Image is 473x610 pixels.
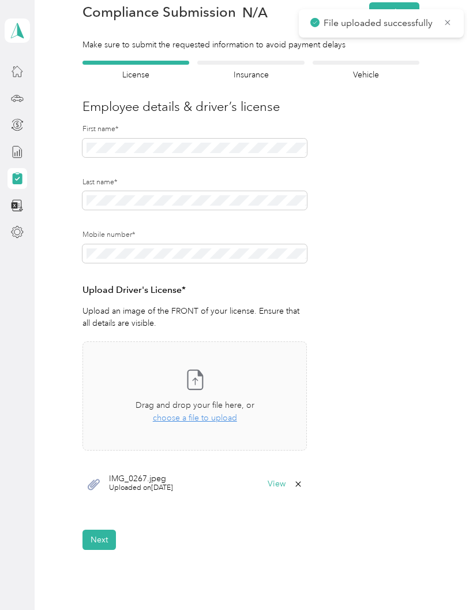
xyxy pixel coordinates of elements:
button: View [268,480,286,488]
h4: Vehicle [313,69,419,81]
label: First name* [82,124,307,135]
span: Drag and drop your file here, orchoose a file to upload [83,342,306,450]
iframe: Everlance-gr Chat Button Frame [408,545,473,610]
h4: Insurance [197,69,304,81]
p: File uploaded successfully [324,16,435,31]
span: choose a file to upload [153,413,237,423]
h1: Compliance Submission [82,4,236,20]
span: N/A [242,6,268,18]
button: Next [82,530,116,550]
label: Mobile number* [82,230,307,240]
label: Last name* [82,177,307,188]
h3: Upload Driver's License* [82,283,307,297]
span: IMG_0267.jpeg [109,475,173,483]
h3: Employee details & driver’s license [82,97,419,116]
span: Uploaded on [DATE] [109,483,173,493]
button: Resubmit [369,2,419,23]
p: Upload an image of the FRONT of your license. Ensure that all details are visible. [82,305,307,329]
span: Drag and drop your file here, or [136,400,254,410]
div: Make sure to submit the requested information to avoid payment delays [82,39,419,51]
h4: License [82,69,189,81]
